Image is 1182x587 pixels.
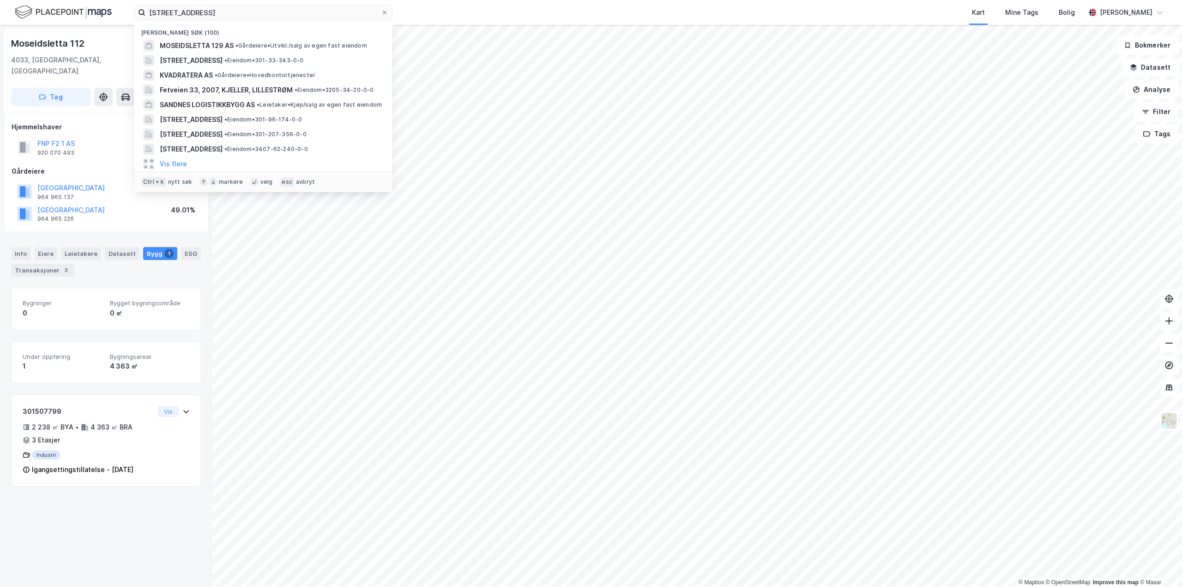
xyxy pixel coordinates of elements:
button: Filter [1134,103,1178,121]
div: Leietakere [61,247,101,260]
button: Analyse [1125,80,1178,99]
input: Søk på adresse, matrikkel, gårdeiere, leietakere eller personer [145,6,381,19]
div: 964 965 137 [37,194,74,201]
div: avbryt [296,178,315,186]
div: Gårdeiere [12,166,201,177]
span: [STREET_ADDRESS] [160,144,223,155]
span: Leietaker • Kjøp/salg av egen fast eiendom [257,101,382,109]
span: • [257,101,259,108]
div: 964 965 226 [37,215,74,223]
div: Kart [972,7,985,18]
div: 4033, [GEOGRAPHIC_DATA], [GEOGRAPHIC_DATA] [11,54,161,77]
div: velg [260,178,273,186]
div: 1 [23,361,103,372]
div: Info [11,247,30,260]
span: Under oppføring [23,353,103,361]
div: Bygg [143,247,177,260]
span: Eiendom • 301-33-343-0-0 [224,57,304,64]
div: 3 [61,266,71,275]
div: Bolig [1059,7,1075,18]
div: markere [219,178,243,186]
a: Mapbox [1019,579,1044,586]
div: 0 ㎡ [110,308,190,319]
span: Eiendom • 3407-62-240-0-0 [224,145,308,153]
div: Moseidsletta 112 [11,36,86,51]
span: [STREET_ADDRESS] [160,114,223,125]
div: 49.01% [171,205,195,216]
span: Eiendom • 3205-34-20-0-0 [295,86,374,94]
span: • [224,131,227,138]
button: Bokmerker [1116,36,1178,54]
button: Vis [158,406,179,417]
img: Z [1160,412,1178,430]
div: ESG [181,247,201,260]
span: [STREET_ADDRESS] [160,129,223,140]
a: OpenStreetMap [1046,579,1091,586]
div: Mine Tags [1005,7,1038,18]
div: [PERSON_NAME] [1100,7,1152,18]
span: Bygninger [23,299,103,307]
a: Improve this map [1093,579,1139,586]
span: • [295,86,297,93]
div: Eiere [34,247,57,260]
div: 920 070 493 [37,149,74,157]
button: Tag [11,88,90,106]
div: 1 [164,249,174,258]
span: SANDNES LOGISTIKKBYGG AS [160,99,255,110]
span: • [224,57,227,64]
span: Eiendom • 301-96-174-0-0 [224,116,302,123]
span: Gårdeiere • Hovedkontortjenester [215,72,315,79]
div: Transaksjoner [11,264,74,277]
span: Bygningsareal [110,353,190,361]
button: Datasett [1122,58,1178,77]
div: Igangsettingstillatelse - [DATE] [32,464,133,475]
span: • [215,72,217,79]
img: logo.f888ab2527a4732fd821a326f86c7f29.svg [15,4,112,20]
div: 4 363 ㎡ BRA [90,422,133,433]
div: Hjemmelshaver [12,121,201,133]
div: 2 238 ㎡ BYA [32,422,73,433]
div: 3 Etasjer [32,435,60,446]
span: • [224,116,227,123]
span: MOSEIDSLETTA 129 AS [160,40,234,51]
span: Eiendom • 301-207-356-0-0 [224,131,307,138]
div: 4 363 ㎡ [110,361,190,372]
div: Datasett [105,247,139,260]
div: Ctrl + k [141,177,166,187]
div: 0 [23,308,103,319]
div: nytt søk [168,178,193,186]
div: 301507799 [23,406,154,417]
div: [PERSON_NAME] søk (100) [134,22,392,38]
span: • [224,145,227,152]
span: KVADRATERA AS [160,70,213,81]
span: • [235,42,238,49]
div: esc [280,177,294,187]
iframe: Chat Widget [1136,543,1182,587]
span: [STREET_ADDRESS] [160,55,223,66]
div: • [75,424,79,431]
span: Gårdeiere • Utvikl./salg av egen fast eiendom [235,42,367,49]
span: Bygget bygningsområde [110,299,190,307]
button: Tags [1135,125,1178,143]
button: Vis flere [160,158,187,169]
span: Fetveien 33, 2007, KJELLER, LILLESTRØM [160,85,293,96]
